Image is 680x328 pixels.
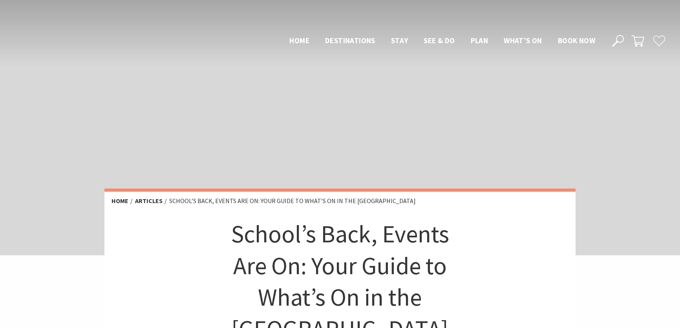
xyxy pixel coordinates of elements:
[424,36,455,45] span: See & Do
[391,36,408,45] span: Stay
[504,36,542,45] span: What’s On
[289,36,309,45] span: Home
[282,35,603,48] nav: Main Menu
[325,36,375,45] span: Destinations
[169,196,416,206] li: School’s Back, Events Are On: Your Guide to What’s On in the [GEOGRAPHIC_DATA]
[135,197,163,205] a: Articles
[558,36,595,45] span: Book now
[112,197,128,205] a: Home
[471,36,488,45] span: Plan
